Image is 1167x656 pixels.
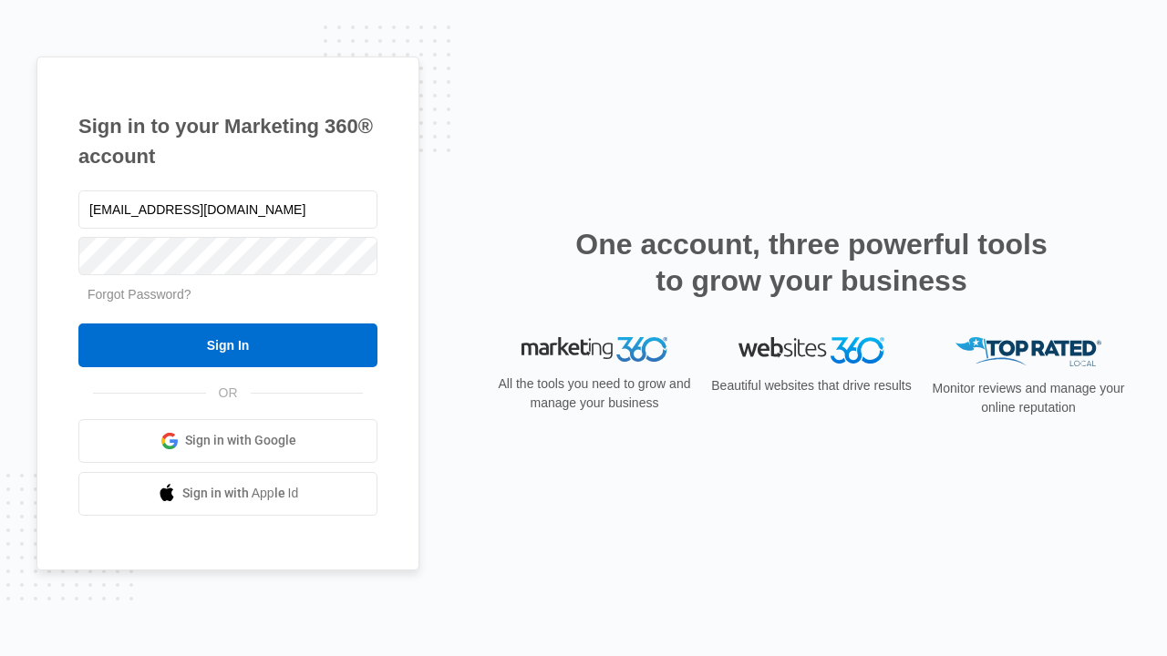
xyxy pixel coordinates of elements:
[78,419,377,463] a: Sign in with Google
[738,337,884,364] img: Websites 360
[78,323,377,367] input: Sign In
[570,226,1053,299] h2: One account, three powerful tools to grow your business
[492,374,697,413] p: All the tools you need to grow and manage your business
[78,111,377,171] h1: Sign in to your Marketing 360® account
[206,384,251,403] span: OR
[182,484,299,503] span: Sign in with Apple Id
[185,431,296,450] span: Sign in with Google
[88,287,191,302] a: Forgot Password?
[522,337,667,363] img: Marketing 360
[78,472,377,516] a: Sign in with Apple Id
[78,190,377,229] input: Email
[709,376,914,395] p: Beautiful websites that drive results
[926,379,1131,417] p: Monitor reviews and manage your online reputation
[955,337,1101,367] img: Top Rated Local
